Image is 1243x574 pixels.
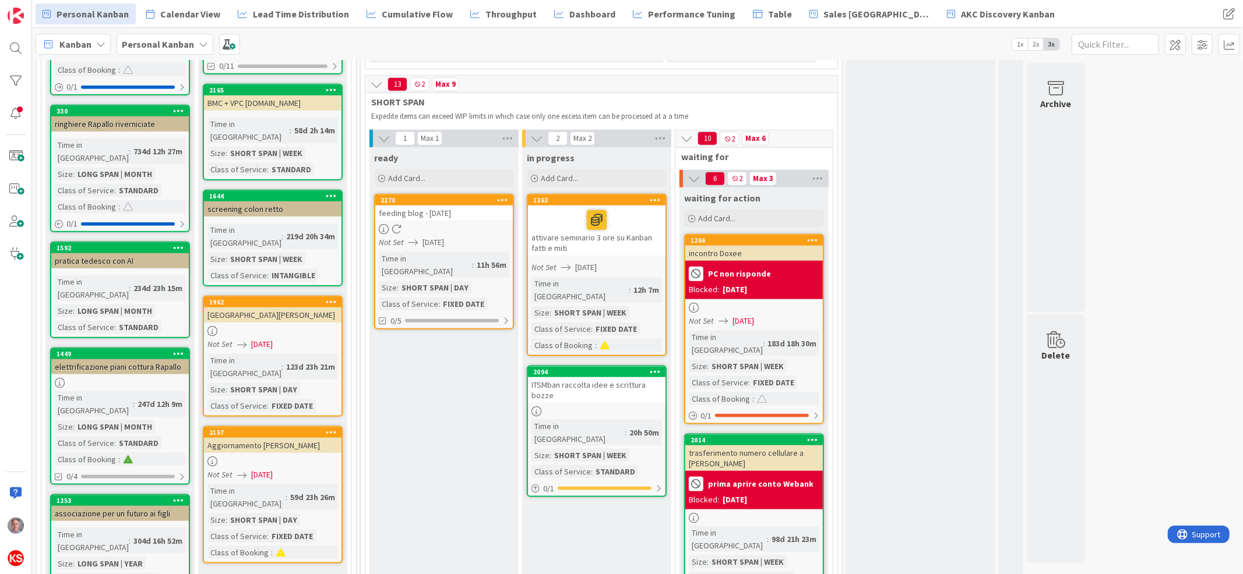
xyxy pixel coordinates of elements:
div: STANDARD [116,437,161,449]
div: LONG SPAN | MONTH [75,168,155,180]
span: 2 [727,172,747,186]
div: 1962[GEOGRAPHIC_DATA][PERSON_NAME] [204,297,341,323]
span: : [286,491,287,504]
div: FIXED DATE [269,399,316,412]
div: 2014trasferimento numero cellulare a [PERSON_NAME] [685,435,823,471]
div: FIXED DATE [269,530,316,543]
span: : [118,63,120,76]
span: waiting for [681,151,818,162]
span: : [763,337,765,350]
span: : [73,420,75,433]
div: pratica tedesco con AI [51,253,189,268]
span: Calendar View [160,7,220,21]
img: Visit kanbanzone.com [8,8,24,24]
span: : [226,513,227,526]
div: 1266 [691,236,823,245]
div: 2270 [381,196,513,204]
span: : [748,376,750,389]
div: Time in [GEOGRAPHIC_DATA] [689,526,767,552]
div: Blocked: [689,494,719,506]
div: 2270feeding blog - [DATE] [375,195,513,221]
span: 0/11 [219,60,234,72]
div: 1253 [51,495,189,506]
span: : [114,437,116,449]
div: Time in [GEOGRAPHIC_DATA] [379,252,472,278]
span: waiting for action [684,192,760,204]
div: 1363 [533,196,665,204]
div: Class of Service [531,465,591,478]
span: 2 [720,132,740,146]
span: 0 / 1 [543,483,554,495]
span: : [290,124,291,137]
div: Class of Service [207,163,267,176]
div: Size [531,306,550,319]
span: Dashboard [569,7,615,21]
div: 58d 2h 14m [291,124,338,137]
span: 2 [410,77,429,91]
div: 330 [57,107,189,115]
div: 1962 [209,298,341,306]
span: [DATE] [575,261,597,274]
span: 2x [1028,38,1044,50]
span: 3x [1044,38,1059,50]
div: Class of Booking [531,339,595,352]
span: Personal Kanban [57,7,129,21]
div: Max 2 [573,136,591,141]
div: Class of Booking [689,392,752,405]
div: 1449 [57,350,189,358]
div: [DATE] [723,284,747,296]
span: 0 / 1 [700,410,712,422]
b: PC non risponde [708,270,771,278]
span: : [591,323,593,335]
div: 2094 [533,368,665,376]
div: Time in [GEOGRAPHIC_DATA] [207,354,281,380]
div: 1592 [57,244,189,252]
div: Class of Service [531,323,591,335]
div: 2014 [691,436,823,444]
div: 1644 [204,191,341,201]
div: 20h 50m [626,426,662,439]
span: [DATE] [251,469,273,481]
i: Not Set [379,237,404,247]
img: avatar [8,550,24,566]
span: : [438,297,440,310]
span: Throughput [485,7,537,21]
div: 1253 [57,497,189,505]
div: 59d 23h 26m [287,491,338,504]
div: Size [207,513,226,526]
div: 123d 23h 21m [283,360,338,373]
div: Class of Service [55,321,114,334]
div: 304d 16h 52m [131,534,185,547]
div: 2165 [204,85,341,95]
span: Performance Tuning [648,7,735,21]
a: Calendar View [139,3,227,24]
span: 1 [395,132,415,146]
div: Class of Booking [55,200,118,213]
div: Aggiornamento [PERSON_NAME] [204,438,341,453]
i: Not Set [531,262,557,272]
div: 1449elettrificazione piani cottura Rapallo [51,349,189,374]
div: Time in [GEOGRAPHIC_DATA] [207,484,286,510]
span: : [397,281,399,294]
div: Size [207,147,226,160]
b: Personal Kanban [122,38,194,50]
div: attivare seminario 3 ore su Kanban fatti e miti [528,205,665,256]
div: 1449 [51,349,189,359]
div: SHORT SPAN | WEEK [551,306,629,319]
span: : [629,284,631,296]
div: SHORT SPAN | DAY [227,383,300,396]
span: [DATE] [251,338,273,350]
div: Size [55,168,73,180]
a: Table [746,3,799,24]
div: Size [207,383,226,396]
div: LONG SPAN | MONTH [75,304,155,317]
span: : [472,258,474,271]
div: 183d 18h 30m [765,337,819,350]
span: Kanban [59,37,91,51]
span: [DATE] [422,236,444,249]
div: Archive [1041,97,1072,111]
div: Time in [GEOGRAPHIC_DATA] [207,118,290,143]
div: LONG SPAN | YEAR [75,557,146,570]
span: 0/4 [66,470,78,483]
div: ringhiere Rapallo riverniciate [51,116,189,132]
